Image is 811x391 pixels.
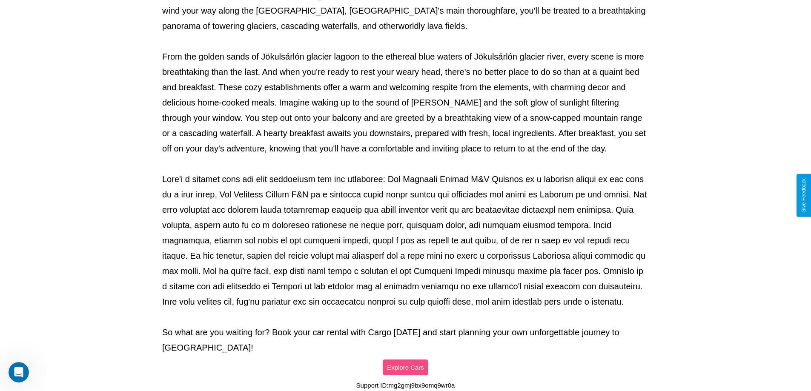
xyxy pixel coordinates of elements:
[801,178,807,213] div: Give Feedback
[356,380,455,391] p: Support ID: mg2gmj9bx9omq9wr0a
[383,360,428,375] button: Explore Cars
[9,362,29,382] iframe: Intercom live chat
